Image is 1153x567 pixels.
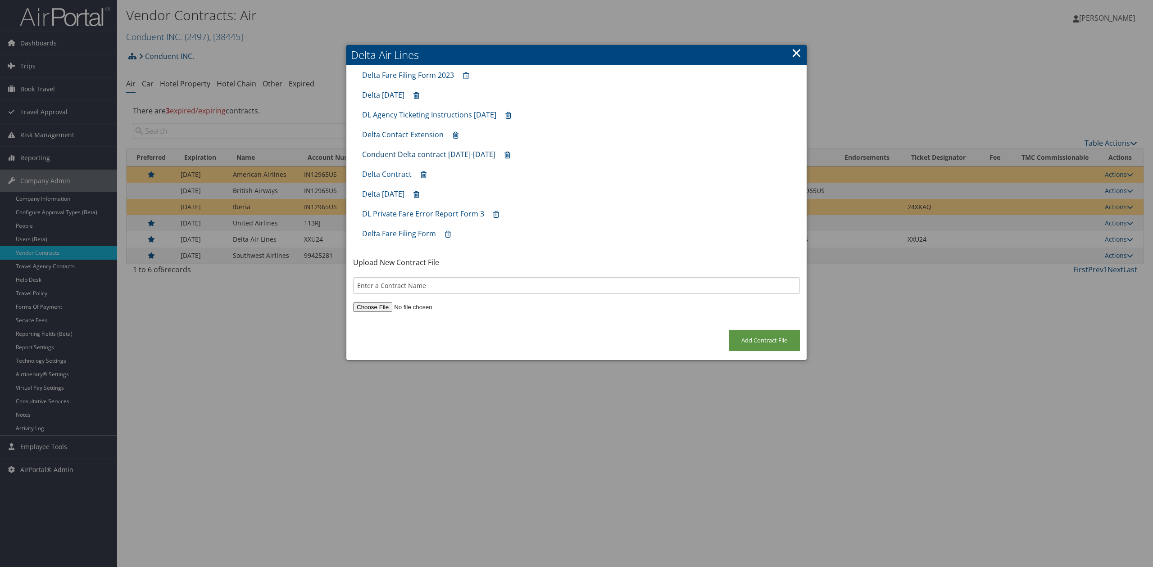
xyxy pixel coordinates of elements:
[489,206,504,223] a: Remove contract
[791,44,802,62] a: ×
[362,130,444,139] a: Delta Contact Extension
[440,226,455,243] a: Remove contract
[362,149,495,159] a: Conduent Delta contract [DATE]-[DATE]
[500,147,515,163] a: Remove contract
[362,209,484,219] a: DL Private Fare Error Report Form 3
[416,166,431,183] a: Remove contract
[362,110,496,120] a: DL Agency Ticketing Instructions [DATE]
[346,45,807,65] h2: Delta Air Lines
[362,70,454,80] a: Delta Fare Filing Form 2023
[362,169,412,179] a: Delta Contract
[353,277,800,294] input: Enter a Contract Name
[362,229,436,238] a: Delta Fare Filing Form
[729,330,800,351] input: Add Contract File
[409,87,424,104] a: Remove contract
[409,186,424,203] a: Remove contract
[458,67,473,84] a: Remove contract
[362,90,404,100] a: Delta [DATE]
[353,257,800,269] p: Upload New Contract File
[362,189,404,199] a: Delta [DATE]
[448,127,463,144] a: Remove contract
[501,107,516,124] a: Remove contract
